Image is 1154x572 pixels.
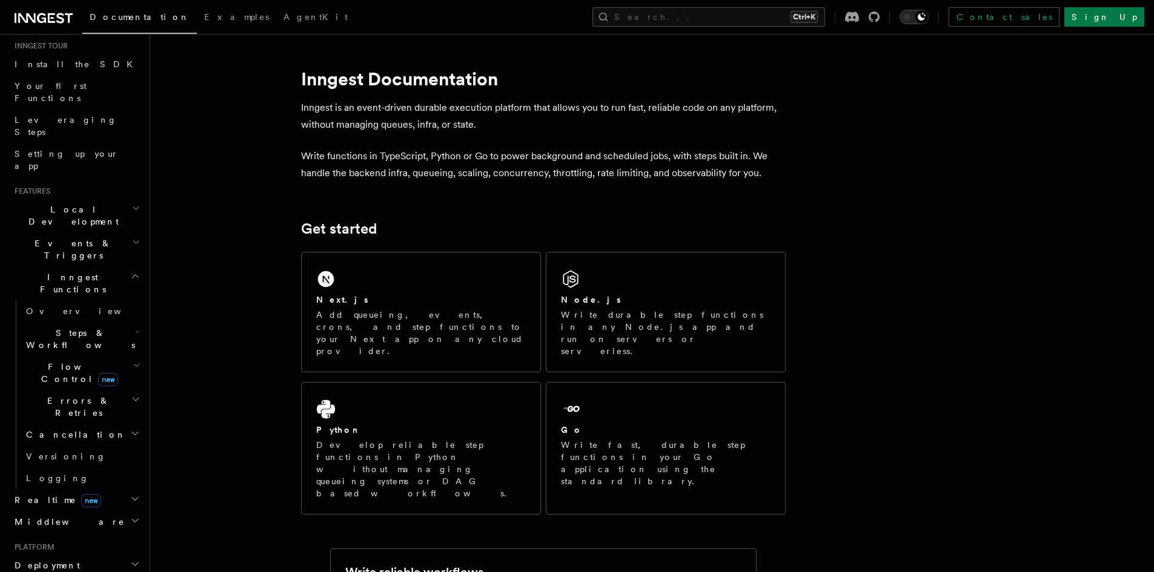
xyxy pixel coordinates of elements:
[21,322,142,356] button: Steps & Workflows
[10,559,80,571] span: Deployment
[21,327,135,351] span: Steps & Workflows
[10,232,142,266] button: Events & Triggers
[21,300,142,322] a: Overview
[21,429,126,441] span: Cancellation
[15,115,117,137] span: Leveraging Steps
[21,390,142,424] button: Errors & Retries
[10,266,142,300] button: Inngest Functions
[276,4,355,33] a: AgentKit
[10,199,142,232] button: Local Development
[10,271,131,295] span: Inngest Functions
[301,252,541,372] a: Next.jsAdd queueing, events, crons, and step functions to your Next app on any cloud provider.
[90,12,190,22] span: Documentation
[82,4,197,34] a: Documentation
[10,53,142,75] a: Install the SDK
[197,4,276,33] a: Examples
[15,81,87,103] span: Your first Functions
[284,12,348,22] span: AgentKit
[10,75,142,109] a: Your first Functions
[316,439,526,499] p: Develop reliable step functions in Python without managing queueing systems or DAG based workflows.
[10,186,50,196] span: Features
[301,220,377,237] a: Get started
[21,424,142,445] button: Cancellation
[26,473,89,483] span: Logging
[546,382,786,514] a: GoWrite fast, durable step functions in your Go application using the standard library.
[81,494,101,507] span: new
[301,382,541,514] a: PythonDevelop reliable step functions in Python without managing queueing systems or DAG based wo...
[316,309,526,357] p: Add queueing, events, crons, and step functions to your Next app on any cloud provider.
[10,511,142,533] button: Middleware
[98,373,118,386] span: new
[561,424,583,436] h2: Go
[10,494,101,506] span: Realtime
[26,452,106,461] span: Versioning
[21,467,142,489] a: Logging
[546,252,786,372] a: Node.jsWrite durable step functions in any Node.js app and run on servers or serverless.
[15,59,140,69] span: Install the SDK
[316,294,368,306] h2: Next.js
[21,395,131,419] span: Errors & Retries
[10,542,55,552] span: Platform
[10,41,68,51] span: Inngest tour
[561,294,621,306] h2: Node.js
[791,11,818,23] kbd: Ctrl+K
[592,7,825,27] button: Search...Ctrl+K
[21,361,133,385] span: Flow Control
[10,143,142,177] a: Setting up your app
[301,148,786,182] p: Write functions in TypeScript, Python or Go to power background and scheduled jobs, with steps bu...
[1064,7,1144,27] a: Sign Up
[26,306,151,316] span: Overview
[316,424,361,436] h2: Python
[561,309,771,357] p: Write durable step functions in any Node.js app and run on servers or serverless.
[204,12,269,22] span: Examples
[10,300,142,489] div: Inngest Functions
[900,10,929,24] button: Toggle dark mode
[21,356,142,390] button: Flow Controlnew
[21,445,142,467] a: Versioning
[10,109,142,143] a: Leveraging Steps
[10,516,125,528] span: Middleware
[10,203,132,228] span: Local Development
[301,99,786,133] p: Inngest is an event-driven durable execution platform that allows you to run fast, reliable code ...
[949,7,1059,27] a: Contact sales
[301,68,786,90] h1: Inngest Documentation
[10,237,132,261] span: Events & Triggers
[15,149,119,171] span: Setting up your app
[10,489,142,511] button: Realtimenew
[561,439,771,487] p: Write fast, durable step functions in your Go application using the standard library.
